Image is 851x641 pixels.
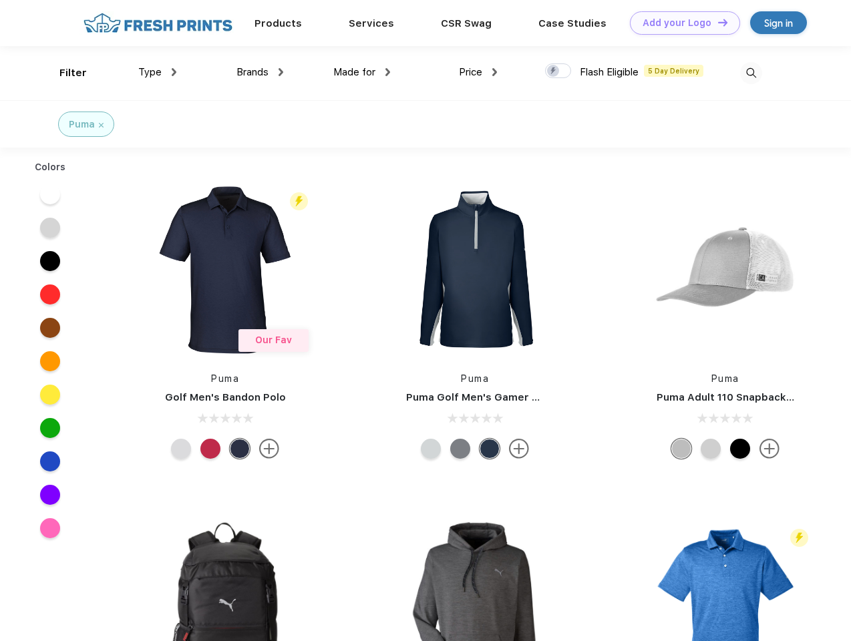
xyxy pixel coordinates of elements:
img: func=resize&h=266 [386,181,564,359]
a: Sign in [750,11,807,34]
img: func=resize&h=266 [136,181,314,359]
a: Puma [461,373,489,384]
span: 5 Day Delivery [644,65,703,77]
div: Ski Patrol [200,439,220,459]
div: Puma [69,118,95,132]
div: Quarry Brt Whit [701,439,721,459]
span: Type [138,66,162,78]
a: Puma [211,373,239,384]
div: Navy Blazer [230,439,250,459]
img: more.svg [759,439,780,459]
div: Colors [25,160,76,174]
img: more.svg [509,439,529,459]
span: Price [459,66,482,78]
div: Navy Blazer [480,439,500,459]
div: Add your Logo [643,17,711,29]
img: dropdown.png [385,68,390,76]
img: flash_active_toggle.svg [790,529,808,547]
a: Puma [711,373,739,384]
img: desktop_search.svg [740,62,762,84]
div: Sign in [764,15,793,31]
span: Our Fav [255,335,292,345]
a: Products [254,17,302,29]
span: Flash Eligible [580,66,639,78]
img: dropdown.png [172,68,176,76]
div: Pma Blk Pma Blk [730,439,750,459]
a: Puma Golf Men's Gamer Golf Quarter-Zip [406,391,617,403]
div: Quarry with Brt Whit [671,439,691,459]
div: High Rise [421,439,441,459]
img: more.svg [259,439,279,459]
div: Filter [59,65,87,81]
img: dropdown.png [279,68,283,76]
div: Quiet Shade [450,439,470,459]
img: fo%20logo%202.webp [79,11,236,35]
a: Golf Men's Bandon Polo [165,391,286,403]
img: DT [718,19,727,26]
span: Brands [236,66,269,78]
img: filter_cancel.svg [99,123,104,128]
div: High Rise [171,439,191,459]
a: CSR Swag [441,17,492,29]
img: dropdown.png [492,68,497,76]
span: Made for [333,66,375,78]
img: func=resize&h=266 [637,181,814,359]
a: Services [349,17,394,29]
img: flash_active_toggle.svg [290,192,308,210]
